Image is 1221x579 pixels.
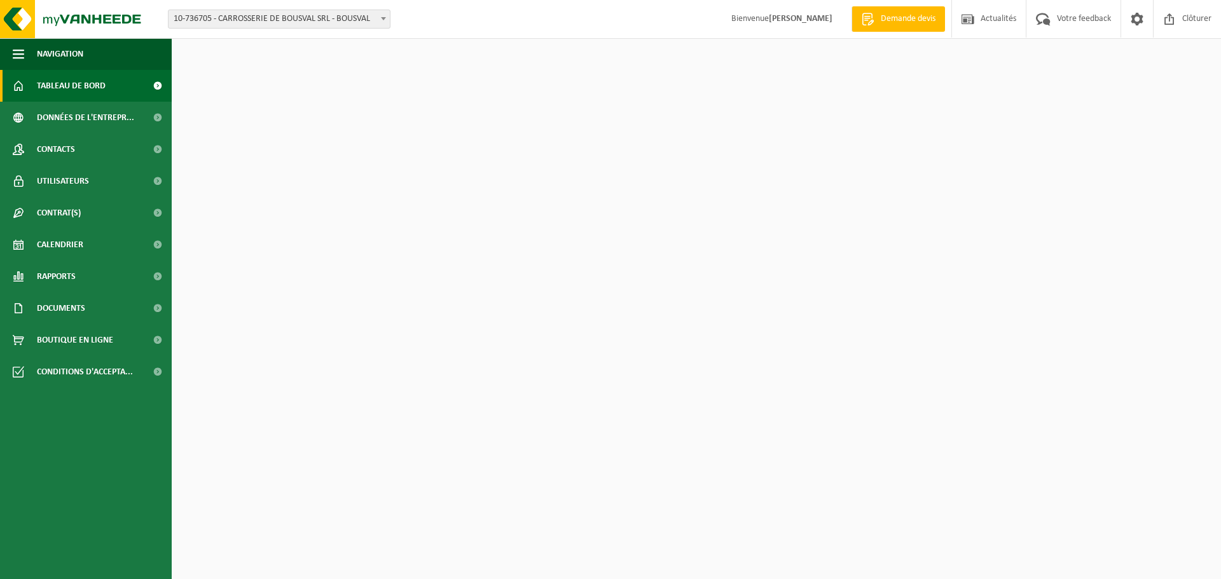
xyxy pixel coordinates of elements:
span: 10-736705 - CARROSSERIE DE BOUSVAL SRL - BOUSVAL [169,10,390,28]
span: Documents [37,292,85,324]
span: 10-736705 - CARROSSERIE DE BOUSVAL SRL - BOUSVAL [168,10,390,29]
strong: [PERSON_NAME] [769,14,832,24]
span: Rapports [37,261,76,292]
span: Boutique en ligne [37,324,113,356]
span: Demande devis [878,13,939,25]
a: Demande devis [852,6,945,32]
span: Tableau de bord [37,70,106,102]
span: Utilisateurs [37,165,89,197]
span: Conditions d'accepta... [37,356,133,388]
span: Données de l'entrepr... [37,102,134,133]
span: Contrat(s) [37,197,81,229]
span: Navigation [37,38,83,70]
span: Contacts [37,133,75,165]
span: Calendrier [37,229,83,261]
